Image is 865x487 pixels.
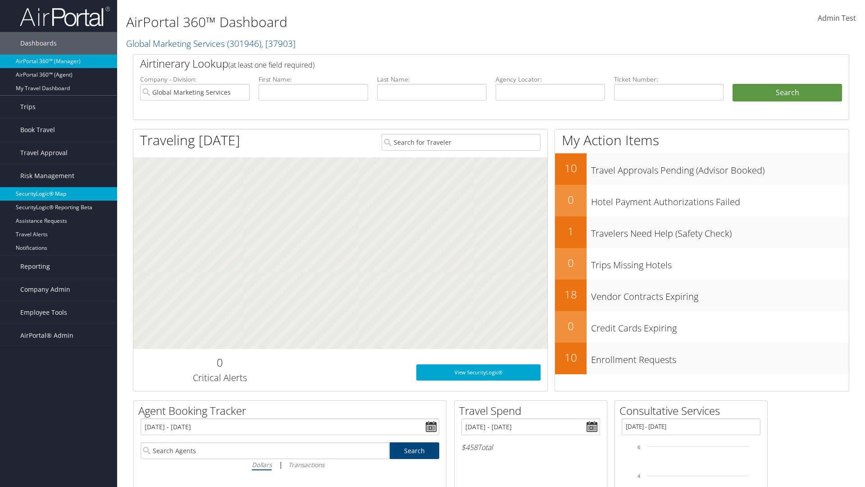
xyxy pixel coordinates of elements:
h1: Traveling [DATE] [140,131,240,150]
div: | [141,459,439,470]
a: Admin Test [818,5,856,32]
a: 10Travel Approvals Pending (Advisor Booked) [555,153,849,185]
a: 0Hotel Payment Authorizations Failed [555,185,849,216]
span: Admin Test [818,13,856,23]
label: Ticket Number: [614,75,724,84]
h1: My Action Items [555,131,849,150]
input: Search for Traveler [382,134,541,151]
a: 1Travelers Need Help (Safety Check) [555,216,849,248]
h2: 1 [555,224,587,239]
span: Dashboards [20,32,57,55]
h2: 0 [555,255,587,271]
span: Employee Tools [20,301,67,324]
h2: 0 [140,355,299,370]
span: Book Travel [20,119,55,141]
h2: Consultative Services [619,403,767,418]
span: Trips [20,96,36,118]
i: Dollars [252,460,272,469]
a: 0Credit Cards Expiring [555,311,849,343]
label: Last Name: [377,75,487,84]
h2: 10 [555,350,587,365]
h3: Vendor Contracts Expiring [591,286,849,303]
h3: Hotel Payment Authorizations Failed [591,191,849,208]
i: Transactions [288,460,324,469]
a: 10Enrollment Requests [555,343,849,374]
h2: 0 [555,318,587,334]
h3: Credit Cards Expiring [591,317,849,335]
tspan: 4 [637,473,640,479]
h3: Critical Alerts [140,372,299,384]
span: AirPortal® Admin [20,324,73,347]
h3: Travelers Need Help (Safety Check) [591,223,849,240]
h2: Travel Spend [459,403,607,418]
a: 0Trips Missing Hotels [555,248,849,280]
a: 18Vendor Contracts Expiring [555,280,849,311]
a: View SecurityLogic® [416,364,541,381]
button: Search [733,84,842,102]
a: Search [390,442,440,459]
h2: 18 [555,287,587,302]
a: Global Marketing Services [126,37,296,50]
h3: Trips Missing Hotels [591,254,849,271]
span: ( 301946 ) [227,37,261,50]
span: Company Admin [20,278,70,301]
label: First Name: [259,75,368,84]
h2: Agent Booking Tracker [138,403,446,418]
span: $458 [461,442,478,452]
span: Travel Approval [20,142,68,164]
h6: Total [461,442,600,452]
tspan: 6 [637,445,640,450]
h3: Enrollment Requests [591,349,849,366]
span: Risk Management [20,165,74,187]
label: Agency Locator: [496,75,605,84]
h2: 10 [555,161,587,176]
span: (at least one field required) [228,60,314,70]
img: airportal-logo.png [20,6,110,27]
h1: AirPortal 360™ Dashboard [126,13,613,32]
input: Search Agents [141,442,389,459]
span: Reporting [20,255,50,278]
label: Company - Division: [140,75,250,84]
h3: Travel Approvals Pending (Advisor Booked) [591,160,849,177]
h2: Airtinerary Lookup [140,56,783,71]
h2: 0 [555,192,587,207]
span: , [ 37903 ] [261,37,296,50]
